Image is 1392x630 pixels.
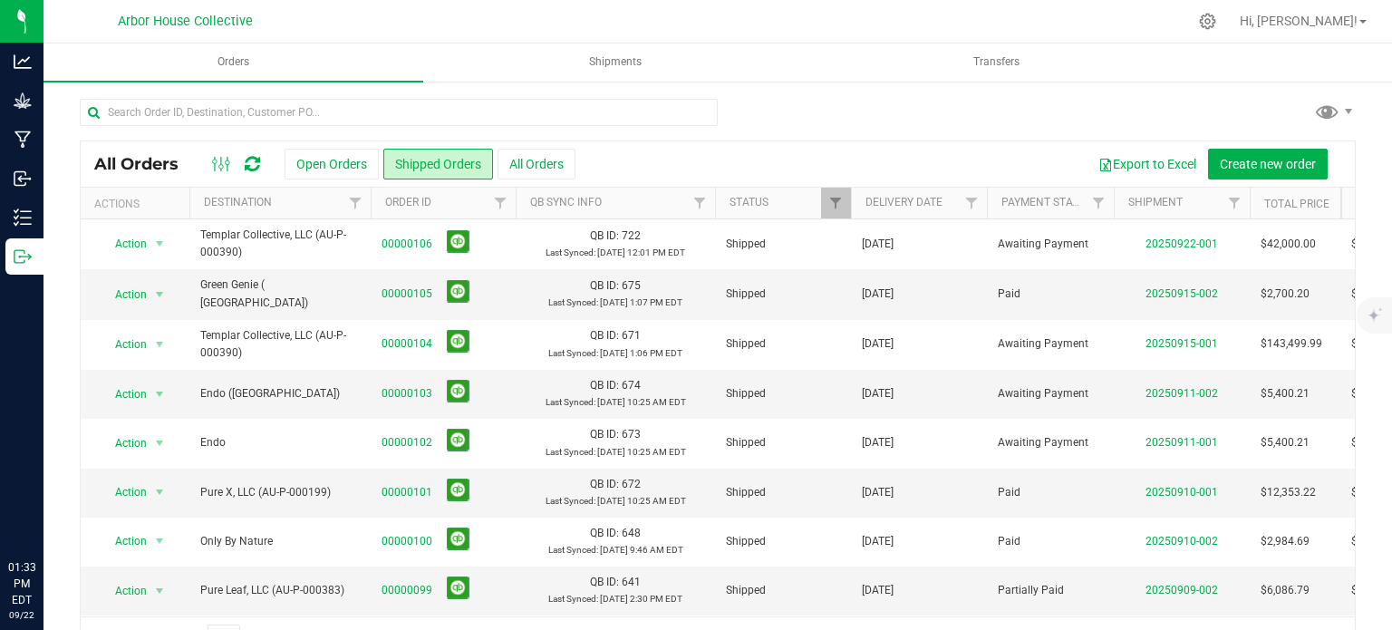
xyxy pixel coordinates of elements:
[118,14,253,29] span: Arbor House Collective
[622,428,641,441] span: 673
[1261,286,1310,303] span: $2,700.20
[149,431,171,456] span: select
[8,608,35,622] p: 09/22
[149,332,171,357] span: select
[726,335,840,353] span: Shipped
[99,382,148,407] span: Action
[1351,484,1379,501] span: $0.00
[149,528,171,554] span: select
[425,44,805,82] a: Shipments
[204,196,272,208] a: Destination
[1240,14,1358,28] span: Hi, [PERSON_NAME]!
[1145,436,1218,449] a: 20250911-001
[590,229,619,242] span: QB ID:
[590,478,619,490] span: QB ID:
[99,578,148,604] span: Action
[285,149,379,179] button: Open Orders
[622,279,641,292] span: 675
[1145,584,1218,596] a: 20250909-002
[94,198,182,210] div: Actions
[807,44,1186,82] a: Transfers
[546,447,595,457] span: Last Synced:
[1261,335,1322,353] span: $143,499.99
[565,54,666,70] span: Shipments
[998,335,1103,353] span: Awaiting Payment
[590,329,619,342] span: QB ID:
[14,170,32,188] inline-svg: Inbound
[590,379,619,392] span: QB ID:
[1145,237,1218,250] a: 20250922-001
[597,397,686,407] span: [DATE] 10:25 AM EDT
[200,327,360,362] span: Templar Collective, LLC (AU-P-000390)
[726,582,840,599] span: Shipped
[998,236,1103,253] span: Awaiting Payment
[865,196,942,208] a: Delivery Date
[385,196,431,208] a: Order ID
[1084,188,1114,218] a: Filter
[1261,385,1310,402] span: $5,400.21
[382,484,432,501] a: 00000101
[998,582,1103,599] span: Partially Paid
[998,286,1103,303] span: Paid
[548,297,598,307] span: Last Synced:
[685,188,715,218] a: Filter
[622,478,641,490] span: 672
[546,496,595,506] span: Last Synced:
[383,149,493,179] button: Shipped Orders
[1145,387,1218,400] a: 20250911-002
[730,196,768,208] a: Status
[1196,13,1219,30] div: Manage settings
[1145,287,1218,300] a: 20250915-002
[1261,236,1316,253] span: $42,000.00
[546,247,595,257] span: Last Synced:
[1261,434,1310,451] span: $5,400.21
[99,282,148,307] span: Action
[149,282,171,307] span: select
[590,279,619,292] span: QB ID:
[149,578,171,604] span: select
[498,149,575,179] button: All Orders
[622,576,641,588] span: 641
[1261,582,1310,599] span: $6,086.79
[600,297,682,307] span: [DATE] 1:07 PM EDT
[1145,486,1218,499] a: 20250910-001
[382,533,432,550] a: 00000100
[600,594,682,604] span: [DATE] 2:30 PM EDT
[99,528,148,554] span: Action
[18,485,72,539] iframe: Resource center
[862,236,894,253] span: [DATE]
[590,576,619,588] span: QB ID:
[1087,149,1208,179] button: Export to Excel
[1351,533,1379,550] span: $0.00
[590,428,619,441] span: QB ID:
[821,188,851,218] a: Filter
[862,582,894,599] span: [DATE]
[80,99,718,126] input: Search Order ID, Destination, Customer PO...
[1220,188,1250,218] a: Filter
[862,533,894,550] span: [DATE]
[99,480,148,505] span: Action
[949,54,1044,70] span: Transfers
[597,447,686,457] span: [DATE] 10:25 AM EDT
[726,533,840,550] span: Shipped
[99,231,148,257] span: Action
[193,54,274,70] span: Orders
[862,385,894,402] span: [DATE]
[862,286,894,303] span: [DATE]
[8,559,35,608] p: 01:33 PM EDT
[726,385,840,402] span: Shipped
[94,154,197,174] span: All Orders
[597,496,686,506] span: [DATE] 10:25 AM EDT
[382,286,432,303] a: 00000105
[14,53,32,71] inline-svg: Analytics
[382,236,432,253] a: 00000106
[726,236,840,253] span: Shipped
[1220,157,1316,171] span: Create new order
[149,480,171,505] span: select
[1261,484,1316,501] span: $12,353.22
[341,188,371,218] a: Filter
[14,92,32,110] inline-svg: Grow
[546,397,595,407] span: Last Synced:
[14,208,32,227] inline-svg: Inventory
[590,527,619,539] span: QB ID:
